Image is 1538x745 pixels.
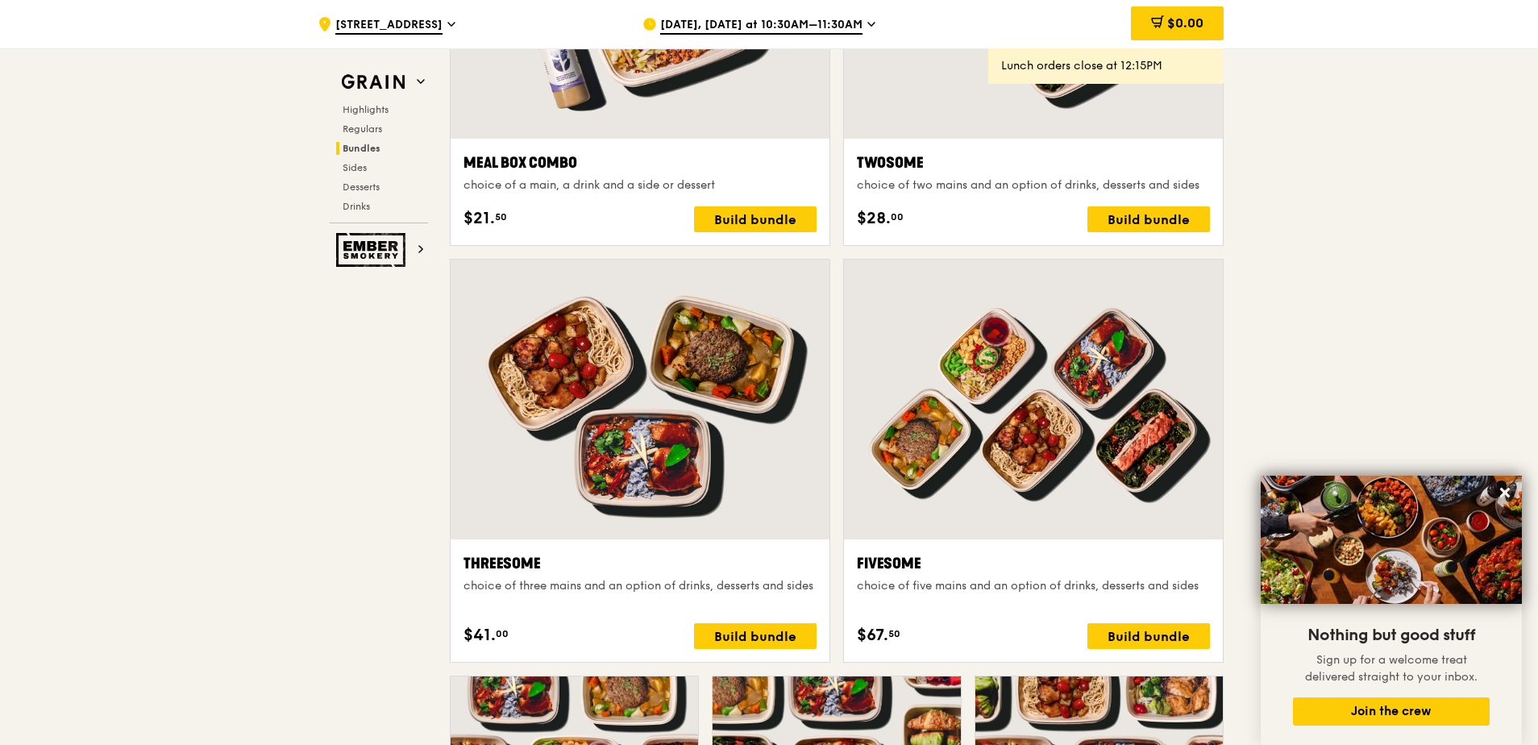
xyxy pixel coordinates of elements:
span: Nothing but good stuff [1307,626,1475,645]
div: Threesome [463,552,817,575]
span: 00 [891,210,904,223]
span: $67. [857,623,888,647]
div: Fivesome [857,552,1210,575]
div: Build bundle [1087,206,1210,232]
button: Join the crew [1293,697,1490,726]
div: choice of two mains and an option of drinks, desserts and sides [857,177,1210,194]
span: Desserts [343,181,380,193]
span: Bundles [343,143,380,154]
div: Build bundle [694,623,817,649]
img: Ember Smokery web logo [336,233,410,267]
button: Close [1492,480,1518,506]
div: Meal Box Combo [463,152,817,174]
div: Build bundle [1087,623,1210,649]
span: Sign up for a welcome treat delivered straight to your inbox. [1305,653,1478,684]
span: $41. [463,623,496,647]
span: $28. [857,206,891,231]
span: [STREET_ADDRESS] [335,17,443,35]
span: 50 [888,627,900,640]
div: choice of five mains and an option of drinks, desserts and sides [857,578,1210,594]
span: 00 [496,627,509,640]
span: $21. [463,206,495,231]
span: Regulars [343,123,382,135]
span: 50 [495,210,507,223]
div: Twosome [857,152,1210,174]
span: Drinks [343,201,370,212]
img: DSC07876-Edit02-Large.jpeg [1261,476,1522,604]
span: [DATE], [DATE] at 10:30AM–11:30AM [660,17,863,35]
div: choice of a main, a drink and a side or dessert [463,177,817,194]
div: choice of three mains and an option of drinks, desserts and sides [463,578,817,594]
span: Sides [343,162,367,173]
span: $0.00 [1167,15,1203,31]
span: Highlights [343,104,389,115]
img: Grain web logo [336,68,410,97]
div: Lunch orders close at 12:15PM [1001,58,1211,74]
div: Build bundle [694,206,817,232]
